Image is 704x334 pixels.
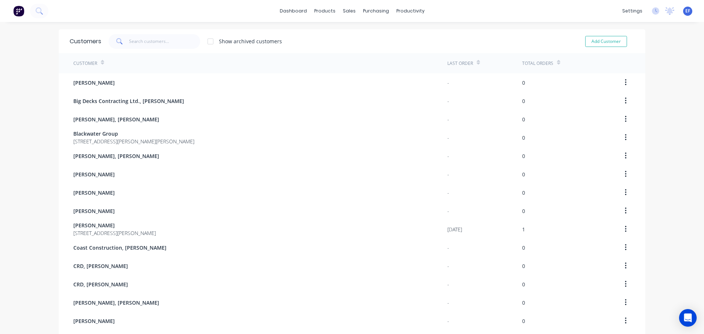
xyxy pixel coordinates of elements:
[522,299,525,307] div: 0
[70,37,101,46] div: Customers
[447,60,473,67] div: Last Order
[447,97,449,105] div: -
[447,225,462,233] div: [DATE]
[522,244,525,252] div: 0
[585,36,627,47] button: Add Customer
[73,189,115,197] span: [PERSON_NAME]
[447,115,449,123] div: -
[522,280,525,288] div: 0
[393,5,428,16] div: productivity
[522,115,525,123] div: 0
[447,299,449,307] div: -
[73,130,194,137] span: Blackwater Group
[619,5,646,16] div: settings
[339,5,359,16] div: sales
[522,60,553,67] div: Total Orders
[73,299,159,307] span: [PERSON_NAME], [PERSON_NAME]
[685,8,690,14] span: EF
[522,225,525,233] div: 1
[679,309,697,327] div: Open Intercom Messenger
[447,134,449,142] div: -
[73,137,194,145] span: [STREET_ADDRESS][PERSON_NAME][PERSON_NAME]
[276,5,311,16] a: dashboard
[522,317,525,325] div: 0
[73,152,159,160] span: [PERSON_NAME], [PERSON_NAME]
[522,79,525,87] div: 0
[73,317,115,325] span: [PERSON_NAME]
[447,262,449,270] div: -
[73,79,115,87] span: [PERSON_NAME]
[447,207,449,215] div: -
[447,152,449,160] div: -
[73,262,128,270] span: CRD, [PERSON_NAME]
[73,221,156,229] span: [PERSON_NAME]
[447,189,449,197] div: -
[447,244,449,252] div: -
[73,244,166,252] span: Coast Construction, [PERSON_NAME]
[447,79,449,87] div: -
[522,152,525,160] div: 0
[73,229,156,237] span: [STREET_ADDRESS][PERSON_NAME]
[73,60,97,67] div: Customer
[311,5,339,16] div: products
[73,170,115,178] span: [PERSON_NAME]
[522,170,525,178] div: 0
[522,207,525,215] div: 0
[447,317,449,325] div: -
[73,280,128,288] span: CRD, [PERSON_NAME]
[522,262,525,270] div: 0
[73,115,159,123] span: [PERSON_NAME], [PERSON_NAME]
[129,34,201,49] input: Search customers...
[219,37,282,45] div: Show archived customers
[522,189,525,197] div: 0
[447,280,449,288] div: -
[13,5,24,16] img: Factory
[359,5,393,16] div: purchasing
[522,97,525,105] div: 0
[447,170,449,178] div: -
[73,97,184,105] span: Big Decks Contracting Ltd., [PERSON_NAME]
[73,207,115,215] span: [PERSON_NAME]
[522,134,525,142] div: 0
